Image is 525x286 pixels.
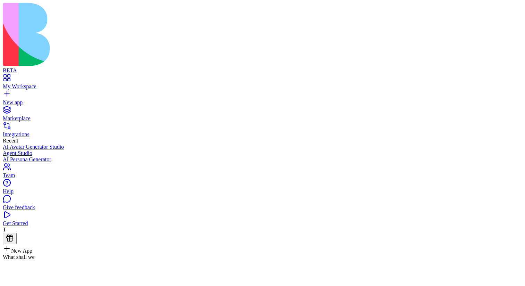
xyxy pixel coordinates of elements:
span: Recent [3,138,18,144]
a: Give feedback [3,198,522,211]
a: AI Persona Generator [3,156,522,163]
a: Integrations [3,125,522,138]
a: AI Avatar Generator Studio [3,144,522,150]
div: Get Started [3,220,522,227]
div: Marketplace [3,115,522,122]
a: Team [3,166,522,179]
a: Get Started [3,214,522,227]
div: My Workspace [3,83,522,90]
a: Agent Studio [3,150,522,156]
a: New app [3,93,522,106]
a: My Workspace [3,77,522,90]
div: Help [3,188,522,195]
span: T [3,227,6,232]
a: BETA [3,61,522,74]
div: Give feedback [3,204,522,211]
a: Marketplace [3,109,522,122]
div: Team [3,172,522,179]
div: New app [3,99,522,106]
div: Integrations [3,131,522,138]
a: Help [3,182,522,195]
img: logo [3,3,282,66]
span: New App [11,248,32,254]
div: BETA [3,67,522,74]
